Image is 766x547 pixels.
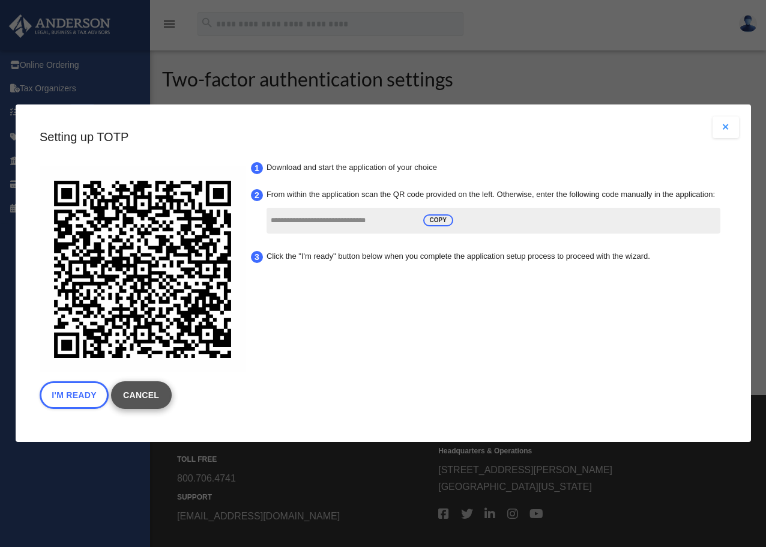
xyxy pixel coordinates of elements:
[262,157,723,178] li: Download and start the application of your choice
[40,382,109,409] button: I'm Ready
[40,128,727,145] h3: Setting up TOTP
[423,214,453,226] span: COPY
[40,166,246,372] img: svg+xml;base64,PD94bWwgdmVyc2lvbj0iMS4wIiBlbmNvZGluZz0iVVRGLTgiPz4KPHN2ZyB4bWxucz0iaHR0cDovL3d3dy...
[262,184,723,240] li: From within the application scan the QR code provided on the left. Otherwise, enter the following...
[713,116,739,138] button: Close modal
[262,246,723,267] li: Click the "I'm ready" button below when you complete the application setup process to proceed wit...
[110,382,171,409] a: Cancel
